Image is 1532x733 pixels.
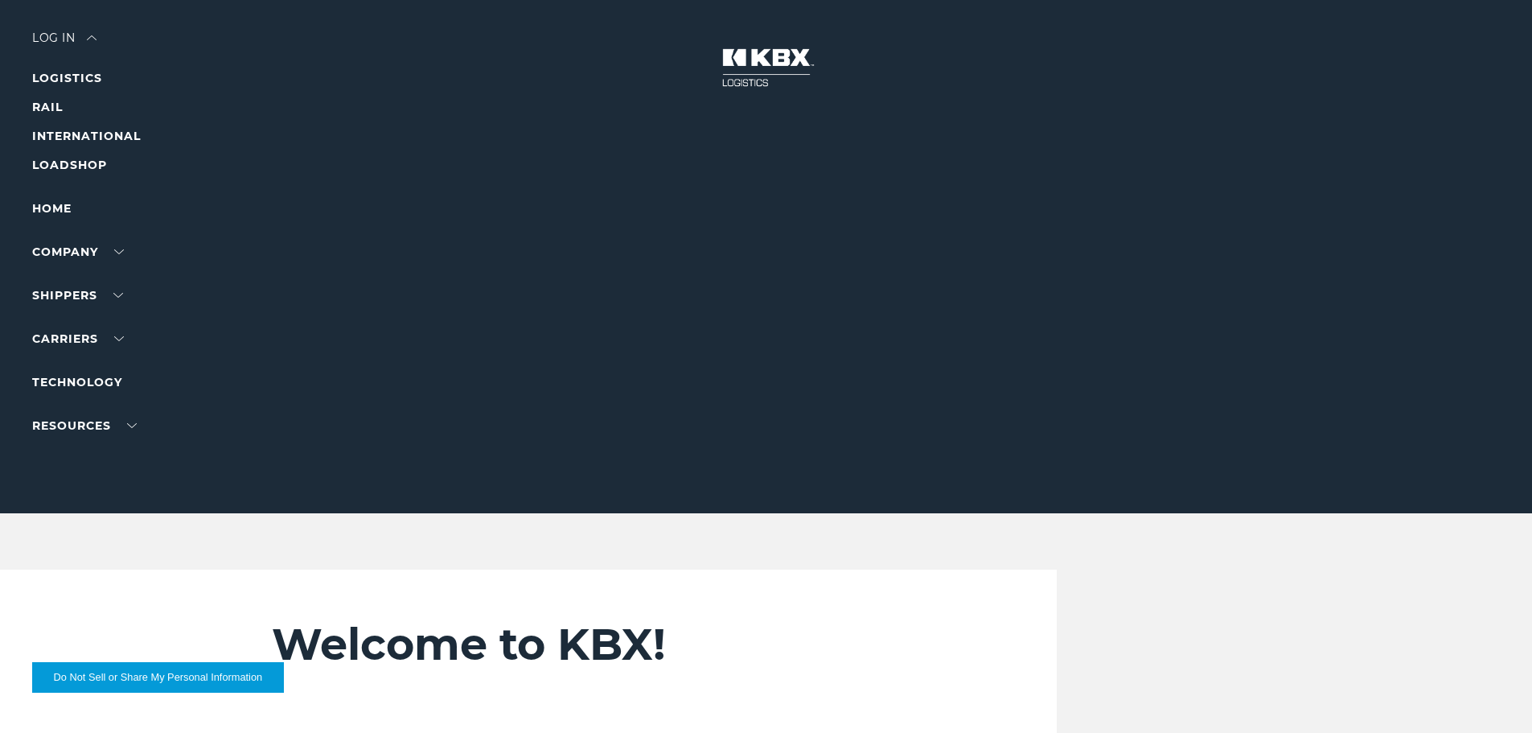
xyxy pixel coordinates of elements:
[32,331,124,346] a: Carriers
[32,245,124,259] a: Company
[32,662,284,693] button: Do Not Sell or Share My Personal Information
[32,100,63,114] a: RAIL
[32,32,97,56] div: Log in
[32,201,72,216] a: Home
[32,129,141,143] a: INTERNATIONAL
[32,375,122,389] a: Technology
[32,418,137,433] a: RESOURCES
[32,288,123,303] a: SHIPPERS
[272,618,961,671] h2: Welcome to KBX!
[32,71,102,85] a: LOGISTICS
[706,32,827,103] img: kbx logo
[87,35,97,40] img: arrow
[32,158,107,172] a: LOADSHOP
